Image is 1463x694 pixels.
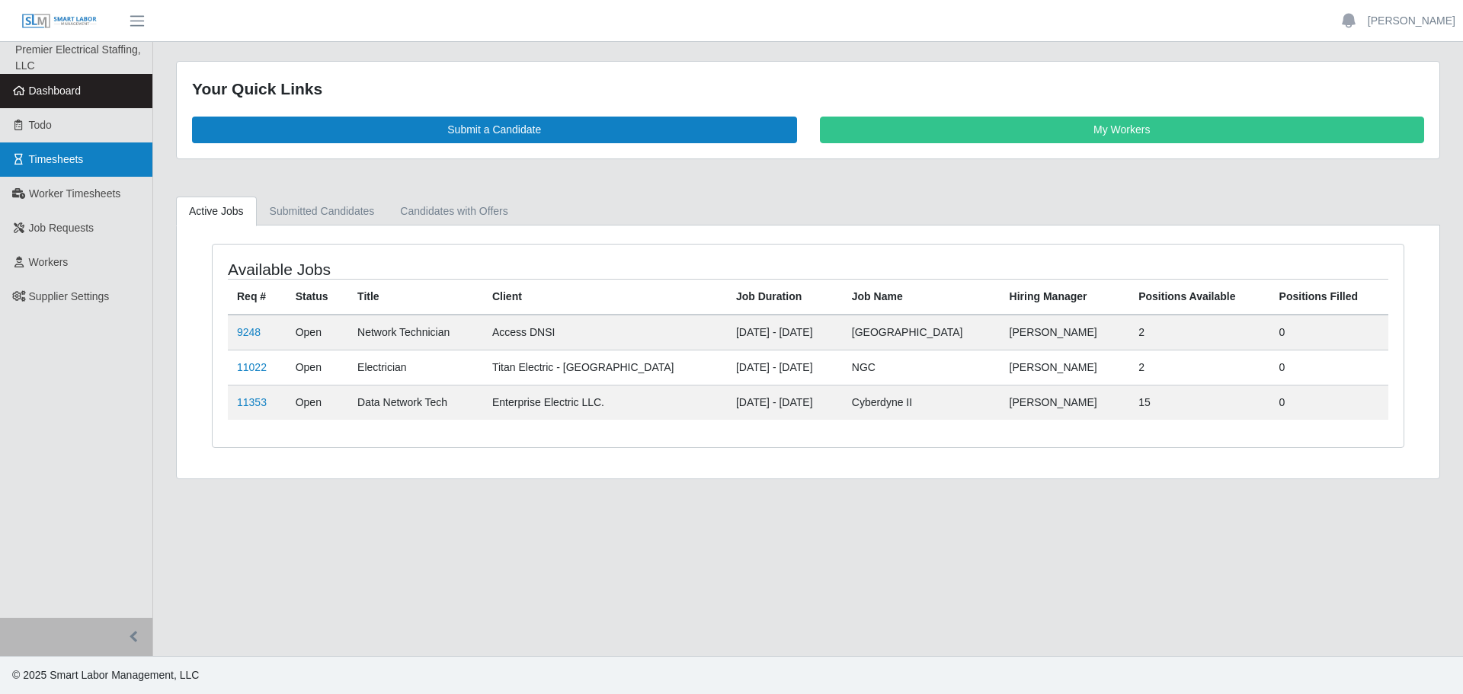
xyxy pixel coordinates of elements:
[287,279,348,315] th: Status
[1000,385,1130,420] td: [PERSON_NAME]
[29,119,52,131] span: Todo
[1000,279,1130,315] th: Hiring Manager
[192,117,797,143] a: Submit a Candidate
[348,315,483,350] td: Network Technician
[29,187,120,200] span: Worker Timesheets
[348,279,483,315] th: Title
[387,197,520,226] a: Candidates with Offers
[1270,315,1388,350] td: 0
[727,385,843,420] td: [DATE] - [DATE]
[727,315,843,350] td: [DATE] - [DATE]
[1000,350,1130,385] td: [PERSON_NAME]
[21,13,98,30] img: SLM Logo
[1129,350,1269,385] td: 2
[843,385,1000,420] td: Cyberdyne II
[228,279,287,315] th: Req #
[1000,315,1130,350] td: [PERSON_NAME]
[29,256,69,268] span: Workers
[1270,350,1388,385] td: 0
[1129,315,1269,350] td: 2
[29,222,94,234] span: Job Requests
[483,315,727,350] td: Access DNSI
[29,153,84,165] span: Timesheets
[287,385,348,420] td: Open
[843,350,1000,385] td: NGC
[820,117,1425,143] a: My Workers
[1129,385,1269,420] td: 15
[1368,13,1455,29] a: [PERSON_NAME]
[727,350,843,385] td: [DATE] - [DATE]
[348,385,483,420] td: Data Network Tech
[1270,279,1388,315] th: Positions Filled
[483,279,727,315] th: Client
[29,85,82,97] span: Dashboard
[12,669,199,681] span: © 2025 Smart Labor Management, LLC
[192,77,1424,101] div: Your Quick Links
[1129,279,1269,315] th: Positions Available
[15,43,141,72] span: Premier Electrical Staffing, LLC
[287,350,348,385] td: Open
[483,385,727,420] td: Enterprise Electric LLC.
[727,279,843,315] th: Job Duration
[228,260,698,279] h4: Available Jobs
[237,326,261,338] a: 9248
[29,290,110,302] span: Supplier Settings
[1270,385,1388,420] td: 0
[843,279,1000,315] th: Job Name
[287,315,348,350] td: Open
[237,361,267,373] a: 11022
[176,197,257,226] a: Active Jobs
[257,197,388,226] a: Submitted Candidates
[483,350,727,385] td: Titan Electric - [GEOGRAPHIC_DATA]
[237,396,267,408] a: 11353
[843,315,1000,350] td: [GEOGRAPHIC_DATA]
[348,350,483,385] td: Electrician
